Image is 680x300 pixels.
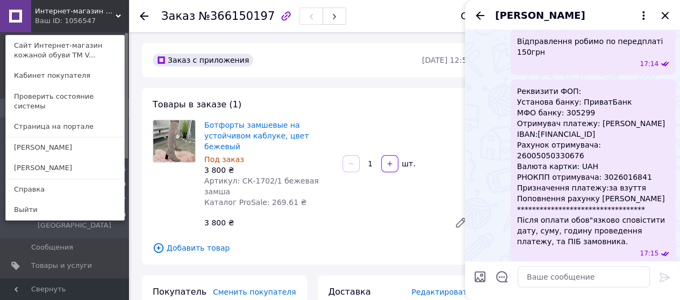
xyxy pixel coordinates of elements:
[640,60,658,69] span: 17:14 10.10.2025
[161,10,195,23] span: Заказ
[6,179,124,200] a: Справка
[450,212,471,233] a: Редактировать
[411,288,471,296] span: Редактировать
[153,287,206,297] span: Покупатель
[399,158,417,169] div: шт.
[213,288,296,296] span: Сменить покупателя
[474,9,486,22] button: Назад
[153,99,241,109] span: Товары в заказе (1)
[328,287,371,297] span: Доставка
[204,198,306,207] span: Каталог ProSale: 269.61 ₴
[204,121,309,151] a: Ботфорты замшевые на устойчивом каблуке, цвет бежевый
[140,11,148,21] div: Вернуться назад
[122,211,126,230] span: 0
[200,215,446,230] div: 3 800 ₴
[204,165,334,175] div: 3 800 ₴
[204,177,319,196] span: Артикул: СК-1702/1 бежевая замша
[6,137,124,158] a: [PERSON_NAME]
[6,116,124,137] a: Страница на портале
[517,36,669,57] span: Відправлення робимо по передплаті 150грн
[35,6,116,16] span: Интернет-магазин кожаной обуви ТМ Vasha Para
[640,249,658,258] span: 17:15 10.10.2025
[153,120,195,162] img: Ботфорты замшевые на устойчивом каблуке, цвет бежевый
[198,10,275,23] span: №366150197
[153,242,471,254] span: Добавить товар
[495,269,509,283] button: Открыть шаблоны ответов
[6,35,124,65] a: Сайт Интернет-магазин кожаной обуви ТМ V...
[38,211,122,230] span: Заказы из [GEOGRAPHIC_DATA]
[6,86,124,116] a: Проверить состояние системы
[6,200,124,220] a: Выйти
[31,261,92,270] span: Товары и услуги
[495,9,585,23] span: [PERSON_NAME]
[517,86,669,247] span: Реквизити ФОП: Установа банку: ПриватБанк МФО банку: 305299 Отримувач платежу: [PERSON_NAME] IBAN...
[153,54,253,67] div: Заказ с приложения
[31,243,73,252] span: Сообщения
[658,9,671,22] button: Закрыть
[495,9,650,23] button: [PERSON_NAME]
[6,65,124,86] a: Кабинет покупателя
[204,155,244,164] span: Под заказ
[35,16,80,26] div: Ваш ID: 1056547
[422,56,471,64] time: [DATE] 12:56
[6,158,124,178] a: [PERSON_NAME]
[461,11,533,21] div: Статус заказа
